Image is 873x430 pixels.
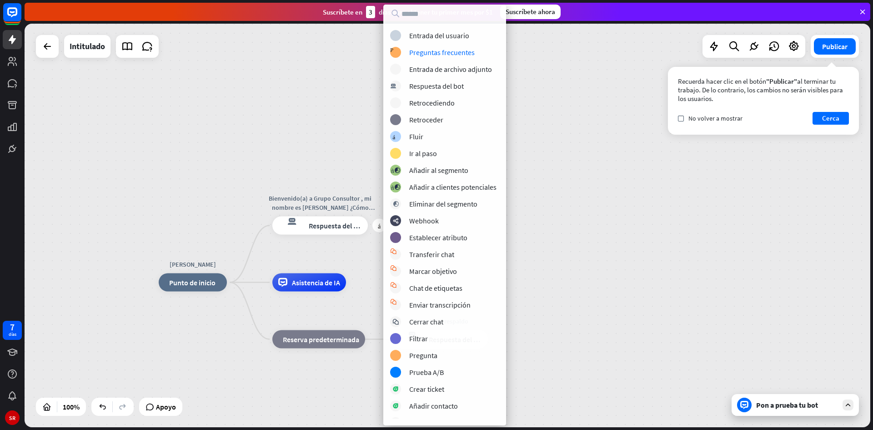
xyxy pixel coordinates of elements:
font: Añadir contacto [409,401,458,410]
font: bloque_chat en vivo [390,265,400,271]
font: Añadir al segmento [409,166,468,175]
font: webhooks [393,218,399,224]
font: Marcar objetivo [409,267,457,276]
font: al terminar tu trabajo. De lo contrario, los cambios no serán visibles para los usuarios. [678,77,843,103]
font: Pon a prueba tu bot [756,400,818,410]
div: Intitulado [70,35,105,58]
font: Disponibilidad del producto [409,418,495,427]
font: Ir al paso [409,149,437,158]
font: Webhook [409,216,439,225]
font: respuesta del bot de bloqueo [278,217,301,226]
font: Entrada del usuario [409,31,469,40]
font: Punto de inicio [169,278,216,287]
font: Respuesta del bot [309,221,364,230]
a: 7 días [3,321,22,340]
font: Prueba A/B [409,368,444,377]
font: No volver a mostrar [688,114,743,122]
button: Cerca [813,112,849,125]
font: "Publicar" [766,77,797,86]
font: bloque_ir a [394,151,397,157]
font: bloque_chat en vivo [390,248,400,254]
font: bloquear_eliminar_del_segmento [393,201,399,207]
font: días [9,331,16,337]
font: Chat de etiquetas [409,283,462,293]
font: Crear ticket [409,384,444,394]
font: Preguntas frecuentes sobre bloques [390,46,400,52]
font: Suscríbete ahora [506,7,555,16]
font: Establecer atributo [409,233,467,242]
font: Cerca [822,114,839,122]
font: [PERSON_NAME] [170,260,216,268]
font: SR [9,415,15,421]
font: Respuesta del bot [409,81,464,91]
font: pruebas ab en bloque [391,369,401,375]
font: Preguntas frecuentes [409,48,475,57]
font: bloquear_cerrar_chat [392,319,399,325]
font: Entrada de archivo adjunto [409,65,492,74]
button: Publicar [814,38,856,55]
font: Apoyo [156,402,176,411]
font: Bienvenido(a) a Grupo Consultor , mi nombre es [PERSON_NAME] ¿Cómo puedo ayudarte? [269,194,375,221]
font: Intitulado [70,41,105,51]
font: Suscríbete en [323,8,362,16]
font: Transferir chat [409,250,454,259]
font: más [378,223,381,229]
font: Añadir a clientes potenciales [409,182,497,192]
font: 7 [10,321,15,333]
font: 3 [369,8,372,16]
font: Retrocediendo [409,98,455,107]
font: Fluir [409,132,423,141]
font: Asistencia de IA [292,278,340,287]
font: Eliminar del segmento [409,199,477,208]
font: bloque_añadir_al_segmento [391,167,400,173]
font: árbol constructor [393,134,399,140]
font: bloque_chat en vivo [390,299,400,305]
font: Publicar [822,42,848,51]
font: Cerrar chat [409,317,443,326]
font: Reserva predeterminada [283,335,359,344]
font: Enviar transcripción [409,300,471,309]
font: respuesta del bot de bloqueo [390,77,399,89]
font: Filtrar [409,334,428,343]
font: días para obtener tu primer mes por $1 [379,8,493,16]
button: Abrir el widget de chat LiveChat [7,4,35,31]
font: bloque_añadir_al_segmento [391,184,400,190]
font: 100% [63,402,80,411]
font: Retroceder [409,115,443,124]
font: Recuerda hacer clic en el botón [678,77,766,86]
font: archivo adjunto de bloque [391,66,401,72]
font: Pregunta [409,351,437,360]
font: bloque_chat en vivo [390,282,400,288]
